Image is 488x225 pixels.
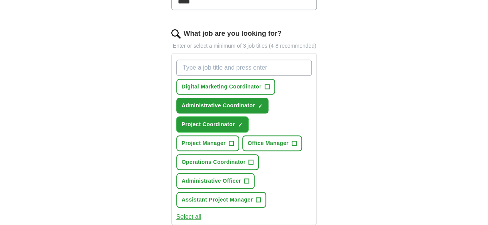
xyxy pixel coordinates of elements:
[176,135,239,151] button: Project Manager
[176,79,275,95] button: Digital Marketing Coordinator
[182,120,235,128] span: Project Coordinator
[258,103,263,109] span: ✓
[171,42,317,50] p: Enter or select a minimum of 3 job titles (4-8 recommended)
[176,60,312,76] input: Type a job title and press enter
[182,83,262,91] span: Digital Marketing Coordinator
[176,117,248,132] button: Project Coordinator✓
[182,139,226,147] span: Project Manager
[248,139,289,147] span: Office Manager
[176,98,268,113] button: Administrative Coordinator✓
[182,196,253,204] span: Assistant Project Manager
[176,154,259,170] button: Operations Coordinator
[184,28,282,39] label: What job are you looking for?
[176,192,267,208] button: Assistant Project Manager
[238,122,243,128] span: ✓
[176,173,255,189] button: Administrative Officer
[176,212,201,222] button: Select all
[242,135,302,151] button: Office Manager
[182,177,241,185] span: Administrative Officer
[182,158,246,166] span: Operations Coordinator
[171,29,181,38] img: search.png
[182,102,255,110] span: Administrative Coordinator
